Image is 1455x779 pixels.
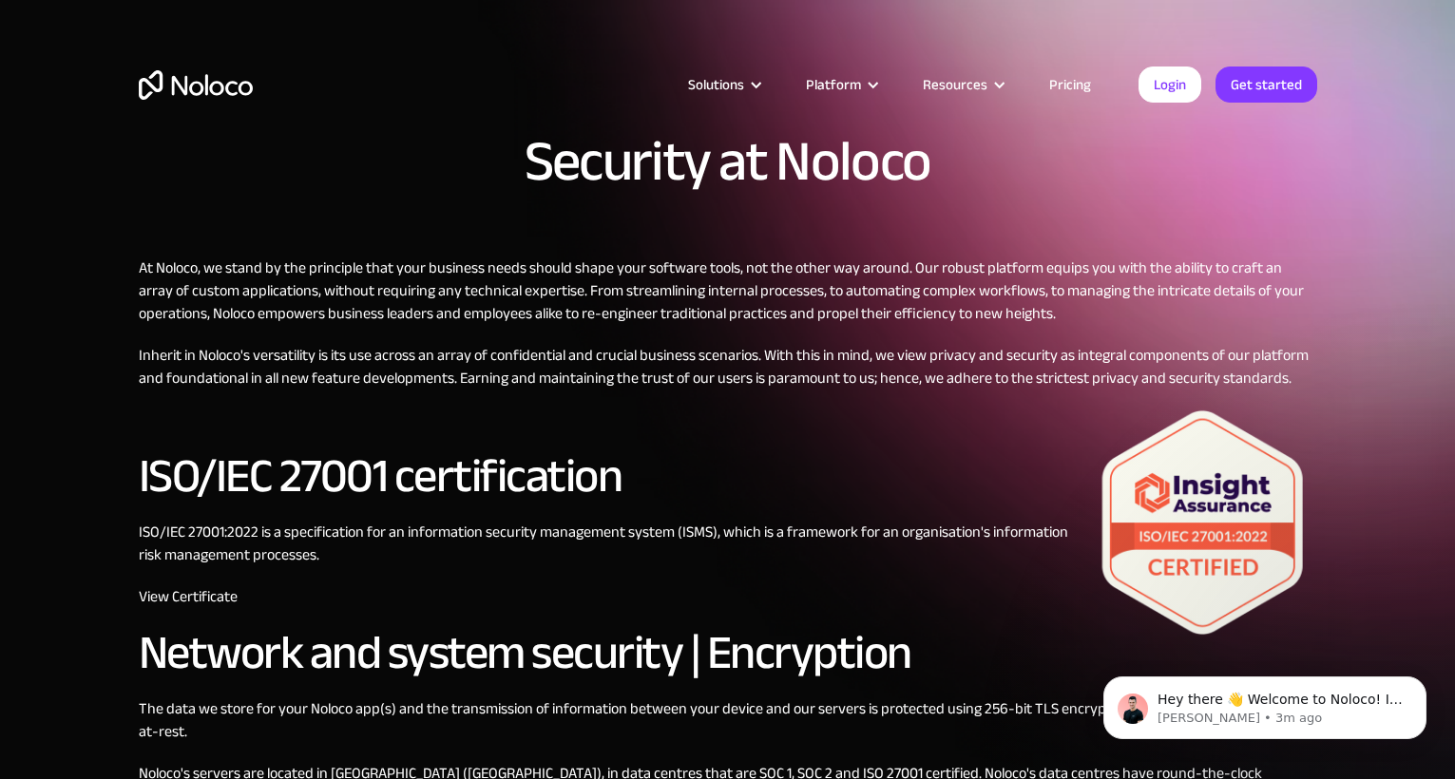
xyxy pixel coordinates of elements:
div: Solutions [664,72,782,97]
p: ‍ [139,408,1317,431]
p: At Noloco, we stand by the principle that your business needs should shape your software tools, n... [139,256,1317,325]
a: Login [1139,66,1201,103]
a: Get started [1216,66,1317,103]
div: Resources [923,72,987,97]
h1: Security at Noloco [525,133,931,190]
iframe: Intercom notifications message [1075,636,1455,769]
h2: ISO/IEC 27001 certification [139,450,1317,502]
a: View Certificate [139,582,238,611]
div: Platform [782,72,899,97]
div: Solutions [688,72,744,97]
a: Pricing [1025,72,1115,97]
a: home [139,70,253,100]
p: ISO/IEC 27001:2022 is a specification for an information security management system (ISMS), which... [139,521,1317,566]
div: Resources [899,72,1025,97]
div: Platform [806,72,861,97]
p: Inherit in Noloco's versatility is its use across an array of confidential and crucial business s... [139,344,1317,389]
p: The data we store for your Noloco app(s) and the transmission of information between your device ... [139,697,1317,743]
h2: Network and system security | Encryption [139,627,1317,678]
